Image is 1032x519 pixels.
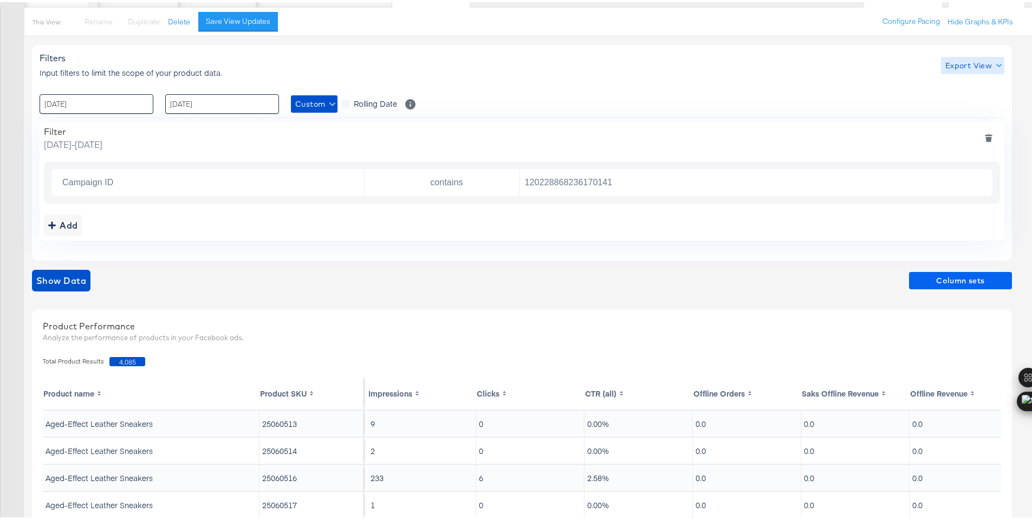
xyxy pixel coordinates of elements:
span: Total Product Results [43,355,109,364]
span: 4,085 [109,355,145,364]
td: 25060517 [259,490,364,516]
span: [DATE] - [DATE] [44,136,102,148]
span: Rename [85,15,113,24]
td: Aged-Effect Leather Sneakers [43,436,259,462]
td: 0.0 [693,490,801,516]
th: Toggle SortBy [43,375,259,407]
td: 0.0 [693,408,801,434]
td: 0.00% [585,436,693,462]
span: Column sets [913,272,1008,286]
button: Column sets [909,270,1012,287]
td: 0.0 [693,436,801,462]
td: 0 [476,436,585,462]
button: Open [503,173,511,181]
td: 1 [368,490,476,516]
span: Filters [40,50,66,61]
td: 6 [476,463,585,489]
td: 2.58% [585,463,693,489]
th: Toggle SortBy [368,375,476,407]
td: Aged-Effect Leather Sneakers [43,463,259,489]
div: Analyze the performance of products in your Facebook ads. [43,330,1001,341]
th: Toggle SortBy [910,375,1018,407]
td: Aged-Effect Leather Sneakers [43,490,259,516]
td: 0.0 [910,490,1018,516]
button: Custom [291,93,337,111]
td: Aged-Effect Leather Sneakers [43,408,259,434]
td: 0.0 [693,463,801,489]
td: 0 [476,408,585,434]
button: Hide Graphs & KPIs [947,15,1013,25]
button: Save View Updates [198,10,278,29]
div: Filter [44,124,102,135]
th: Toggle SortBy [693,375,801,407]
div: Save View Updates [206,14,270,24]
th: Toggle SortBy [585,375,693,407]
td: 25060513 [259,408,364,434]
button: Delete [168,15,190,25]
span: Custom [295,95,333,109]
button: deletefilters [977,124,1000,148]
td: 2 [368,436,476,462]
button: showdata [32,268,90,289]
span: Input filters to limit the scope of your product data. [40,65,222,76]
td: 9 [368,408,476,434]
td: 0 [476,490,585,516]
span: Show Data [36,271,86,286]
div: Product Performance [43,318,1001,330]
td: 0.0 [801,408,910,434]
td: 0.0 [801,490,910,516]
button: Configure Pacing [875,10,947,29]
td: 0.00% [585,408,693,434]
td: 233 [368,463,476,489]
td: 0.00% [585,490,693,516]
td: 0.0 [801,463,910,489]
th: Toggle SortBy [476,375,585,407]
button: addbutton [44,212,82,234]
th: Toggle SortBy [259,375,364,407]
td: 25060516 [259,463,364,489]
div: Add [48,216,78,231]
span: Duplicate [128,15,160,24]
td: 0.0 [910,436,1018,462]
span: Export View [945,57,1000,70]
button: Export View [941,55,1004,72]
button: Open [347,173,356,181]
td: 25060514 [259,436,364,462]
td: 0.0 [801,436,910,462]
th: Toggle SortBy [801,375,910,407]
div: This View: [33,16,61,24]
td: 0.0 [910,463,1018,489]
td: 0.0 [910,408,1018,434]
span: Rolling Date [354,96,397,107]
